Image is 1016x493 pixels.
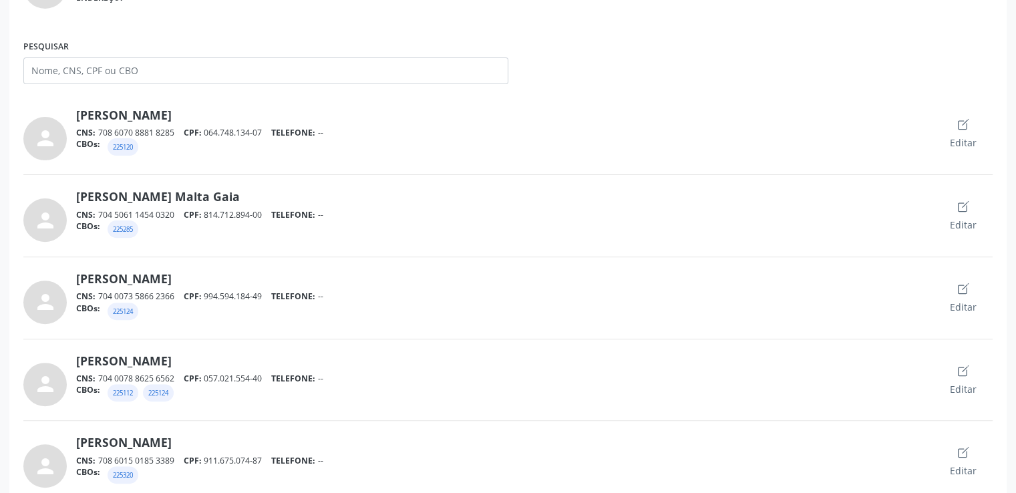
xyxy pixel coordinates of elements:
i: person [33,372,57,396]
span: CPF: [184,209,202,220]
div: 704 5061 1454 0320 814.712.894-00 -- [76,209,934,220]
ion-icon: create outline [957,364,970,377]
div: Médico neurologista [108,384,138,401]
div: Médico urologista [108,220,138,238]
span: CBOs: [76,138,100,160]
a: [PERSON_NAME] [76,435,172,450]
ion-icon: create outline [957,282,970,295]
span: Editar [950,218,977,232]
span: CPF: [184,373,202,384]
ion-icon: create outline [957,200,970,213]
div: Médico em radiologia e diagnóstico por imagem [108,466,138,484]
input: Nome, CNS, CPF ou CBO [23,57,508,84]
span: TELEFONE: [271,127,315,138]
span: CPF: [184,127,202,138]
span: CPF: [184,291,202,302]
ion-icon: create outline [957,118,970,131]
span: CBOs: [76,466,100,488]
span: Editar [950,464,977,478]
small: 225112 [113,389,133,397]
span: CNS: [76,291,96,302]
ion-icon: create outline [957,446,970,459]
div: 704 0078 8625 6562 057.021.554-40 -- [76,373,934,384]
i: person [33,126,57,150]
span: TELEFONE: [271,455,315,466]
span: CNS: [76,455,96,466]
div: Médico cardiologista [108,138,138,156]
div: Médico pediatra [143,384,174,401]
small: 225124 [148,389,168,397]
span: TELEFONE: [271,373,315,384]
span: CNS: [76,209,96,220]
span: TELEFONE: [271,209,315,220]
a: [PERSON_NAME] [76,271,172,286]
i: person [33,208,57,232]
a: [PERSON_NAME] [76,108,172,122]
div: Médico pediatra [108,303,138,320]
small: 225124 [113,307,133,316]
span: CPF: [184,455,202,466]
span: Editar [950,136,977,150]
span: CBOs: [76,303,100,325]
small: 225285 [113,225,133,234]
div: 704 0073 5866 2366 994.594.184-49 -- [76,291,934,302]
div: 708 6070 8881 8285 064.748.134-07 -- [76,127,934,138]
a: [PERSON_NAME] [76,353,172,368]
a: [PERSON_NAME] Malta Gaia [76,189,240,204]
span: TELEFONE: [271,291,315,302]
span: CBOs: [76,220,100,242]
i: person [33,290,57,314]
small: 225120 [113,143,133,152]
small: 225320 [113,471,133,480]
span: Editar [950,300,977,314]
span: Editar [950,382,977,396]
span: CNS: [76,373,96,384]
span: CNS: [76,127,96,138]
span: CBOs: [76,384,100,406]
label: Pesquisar [23,37,508,57]
div: 708 6015 0185 3389 911.675.074-87 -- [76,455,934,466]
